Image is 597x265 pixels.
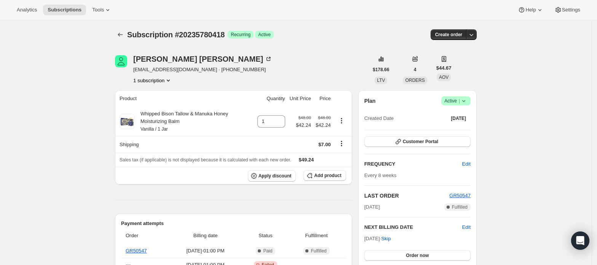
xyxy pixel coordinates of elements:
a: GR50547 [449,193,471,198]
button: Product actions [133,77,172,84]
img: product img [120,114,135,129]
div: Open Intercom Messenger [571,231,589,250]
button: Edit [458,158,475,170]
span: [DATE] · 01:00 PM [171,247,240,255]
span: $42.24 [316,121,331,129]
span: Recurring [231,32,251,38]
span: Subscriptions [48,7,81,13]
span: Every 8 weeks [364,172,397,178]
th: Price [313,90,333,107]
button: Order now [364,250,471,261]
span: Active [258,32,271,38]
button: Product actions [335,117,348,125]
span: Apply discount [259,173,292,179]
button: Help [513,5,548,15]
span: LTV [377,78,385,83]
span: $42.24 [296,121,311,129]
button: Add product [303,170,346,181]
span: [DATE] · [364,236,391,241]
h2: NEXT BILLING DATE [364,223,462,231]
span: Created Date [364,115,394,122]
button: Skip [377,233,395,245]
span: Settings [562,7,580,13]
span: Fulfillment [291,232,341,239]
span: Subscription #20235780418 [127,30,225,39]
button: Create order [431,29,467,40]
small: Vanilla / 1 Jar [140,126,168,132]
span: 4 [414,67,417,73]
span: Create order [435,32,462,38]
span: $178.66 [373,67,389,73]
span: [EMAIL_ADDRESS][DOMAIN_NAME] · [PHONE_NUMBER] [133,66,272,73]
button: [DATE] [446,113,471,124]
span: Fulfilled [311,248,326,254]
span: Help [525,7,536,13]
button: Tools [88,5,116,15]
small: $48.00 [298,115,311,120]
h2: Plan [364,97,376,105]
button: Subscriptions [43,5,86,15]
span: ORDERS [405,78,425,83]
span: Tools [92,7,104,13]
th: Quantity [255,90,287,107]
button: $178.66 [368,64,394,75]
button: Settings [550,5,585,15]
button: Apply discount [248,170,296,182]
th: Product [115,90,255,107]
span: Active [444,97,468,105]
span: AOV [439,75,449,80]
button: Edit [462,223,471,231]
button: Customer Portal [364,136,471,147]
div: [PERSON_NAME] [PERSON_NAME] [133,55,272,63]
span: | [459,98,460,104]
th: Order [121,227,169,244]
a: GR50547 [126,248,147,254]
button: Subscriptions [115,29,126,40]
h2: LAST ORDER [364,192,450,200]
th: Unit Price [287,90,313,107]
span: Edit [462,160,471,168]
span: Customer Portal [403,139,438,145]
h2: Payment attempts [121,220,346,227]
th: Shipping [115,136,255,153]
span: Analytics [17,7,37,13]
button: GR50547 [449,192,471,200]
span: Sales tax (if applicable) is not displayed because it is calculated with each new order. [120,157,291,163]
button: Shipping actions [335,139,348,148]
span: [DATE] [451,115,466,121]
span: $7.00 [318,142,331,147]
span: $44.67 [436,64,452,72]
button: Analytics [12,5,42,15]
span: Fulfilled [452,204,468,210]
h2: FREQUENCY [364,160,462,168]
div: Whipped Bison Tallow & Manuka Honey Moisturizing Balm [135,110,253,133]
span: Order now [406,252,429,259]
span: Billing date [171,232,240,239]
span: Barbara Suydam [115,55,127,67]
span: Paid [263,248,272,254]
span: Status [244,232,287,239]
small: $48.00 [318,115,331,120]
span: [DATE] [364,203,380,211]
span: Skip [381,235,391,243]
span: Add product [314,172,341,179]
span: $49.24 [299,157,314,163]
button: 4 [409,64,421,75]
